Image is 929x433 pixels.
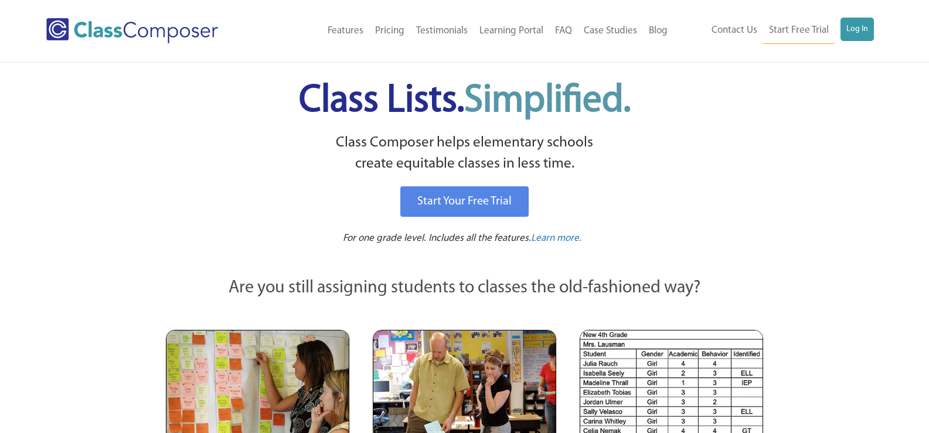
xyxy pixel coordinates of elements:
[578,18,643,44] a: Case Studies
[673,18,874,44] nav: Header Menu
[322,18,369,44] a: Features
[166,275,764,301] p: Are you still assigning students to classes the old-fashioned way?
[643,18,673,44] a: Blog
[369,18,410,44] a: Pricing
[264,18,673,44] nav: Header Menu
[400,186,529,217] a: Start Your Free Trial
[763,18,835,44] a: Start Free Trial
[706,18,763,43] a: Contact Us
[343,233,531,243] span: For one grade level. Includes all the features.
[531,231,581,246] a: Learn more.
[549,18,578,44] a: FAQ
[410,18,474,44] a: Testimonials
[417,196,512,207] span: Start Your Free Trial
[46,18,218,43] img: Class Composer
[464,82,631,120] span: Simplified.
[299,82,631,120] span: Class Lists.
[474,18,549,44] a: Learning Portal
[531,233,581,243] span: Learn more.
[840,18,874,41] a: Log In
[164,132,765,175] p: Class Composer helps elementary schools create equitable classes in less time.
